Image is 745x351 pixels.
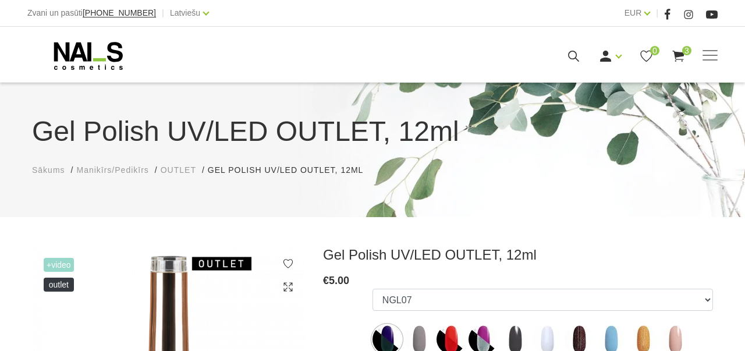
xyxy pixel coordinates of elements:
span: 3 [682,46,691,55]
span: | [162,6,164,20]
span: +Video [44,258,74,272]
a: Latviešu [170,6,200,20]
div: Zvani un pasūti [27,6,156,20]
li: Gel Polish UV/LED OUTLET, 12ml [208,164,375,176]
a: [PHONE_NUMBER] [83,9,156,17]
a: OUTLET [161,164,196,176]
a: EUR [625,6,642,20]
span: [PHONE_NUMBER] [83,8,156,17]
span: OUTLET [44,278,74,292]
span: 5.00 [329,275,349,286]
span: 0 [650,46,659,55]
span: Sākums [32,165,65,175]
h3: Gel Polish UV/LED OUTLET, 12ml [323,246,713,264]
h1: Gel Polish UV/LED OUTLET, 12ml [32,111,713,153]
span: € [323,275,329,286]
span: OUTLET [161,165,196,175]
a: 3 [671,49,686,63]
span: Manikīrs/Pedikīrs [76,165,148,175]
a: 0 [639,49,654,63]
span: | [656,6,658,20]
a: Manikīrs/Pedikīrs [76,164,148,176]
a: Sākums [32,164,65,176]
